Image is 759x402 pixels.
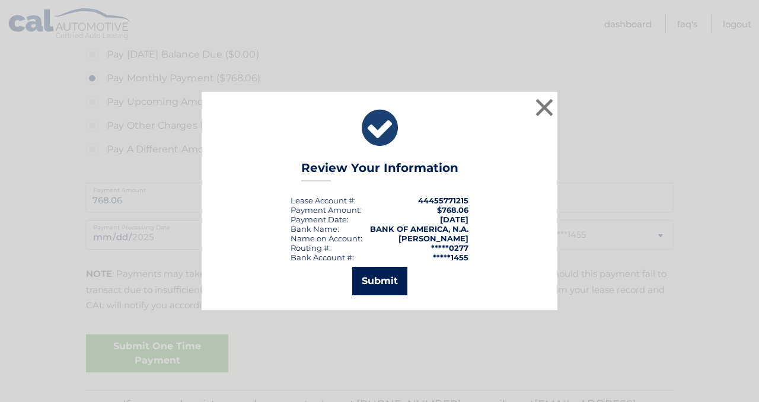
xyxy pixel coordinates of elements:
[291,215,349,224] div: :
[437,205,468,215] span: $768.06
[532,95,556,119] button: ×
[291,243,331,253] div: Routing #:
[291,234,362,243] div: Name on Account:
[352,267,407,295] button: Submit
[291,253,354,262] div: Bank Account #:
[398,234,468,243] strong: [PERSON_NAME]
[370,224,468,234] strong: BANK OF AMERICA, N.A.
[291,215,347,224] span: Payment Date
[291,205,362,215] div: Payment Amount:
[291,196,356,205] div: Lease Account #:
[418,196,468,205] strong: 44455771215
[291,224,339,234] div: Bank Name:
[440,215,468,224] span: [DATE]
[301,161,458,181] h3: Review Your Information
